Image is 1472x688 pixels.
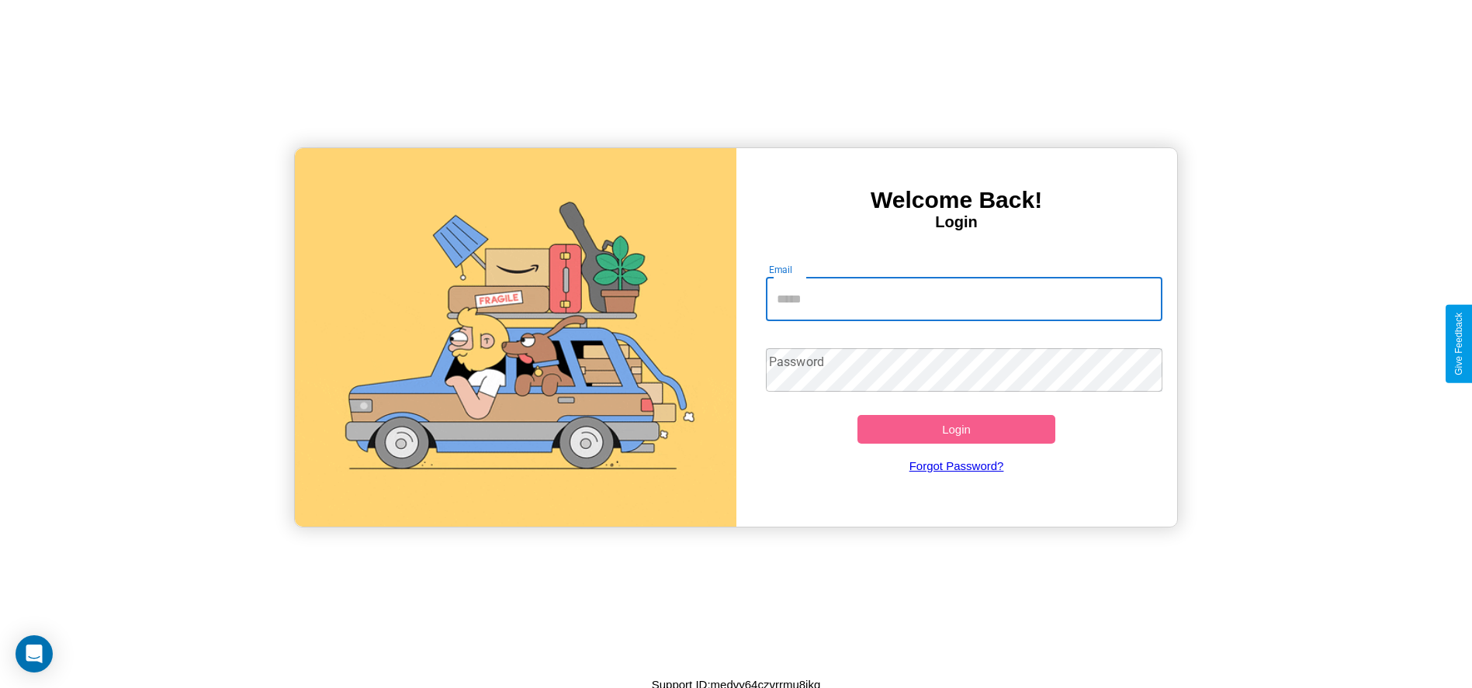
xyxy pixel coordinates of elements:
div: Give Feedback [1453,313,1464,375]
div: Open Intercom Messenger [16,635,53,672]
h3: Welcome Back! [736,187,1177,213]
label: Email [769,263,793,276]
img: gif [295,148,736,527]
h4: Login [736,213,1177,231]
button: Login [857,415,1056,444]
a: Forgot Password? [758,444,1155,488]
